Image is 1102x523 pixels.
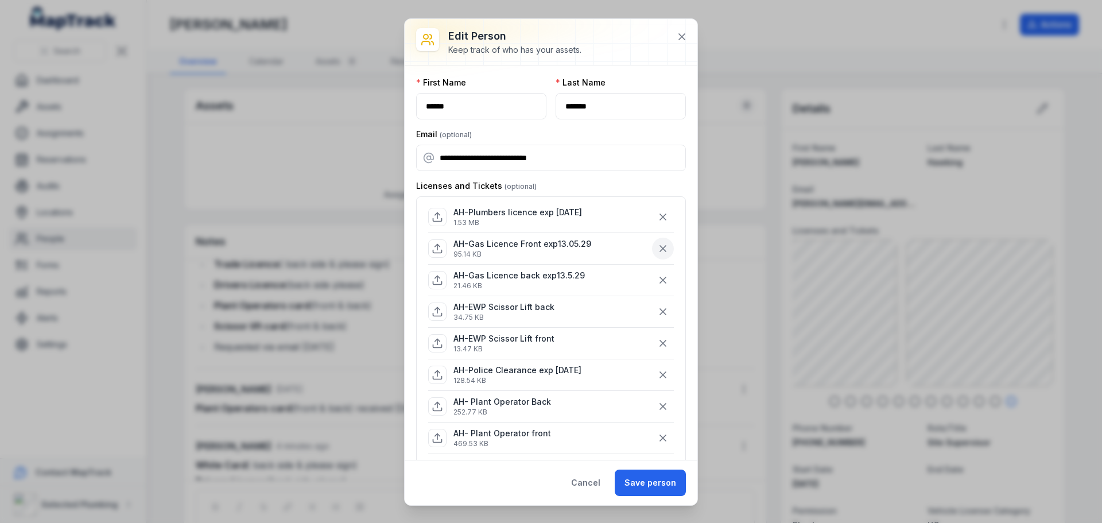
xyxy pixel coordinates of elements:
[453,459,551,471] p: AH- Plant Operator front
[453,301,554,313] p: AH-EWP Scissor Lift back
[453,218,582,227] p: 1.53 MB
[453,376,581,385] p: 128.54 KB
[453,270,585,281] p: AH-Gas Licence back exp13.5.29
[416,180,537,192] label: Licenses and Tickets
[448,44,581,56] div: Keep track of who has your assets.
[416,77,466,88] label: First Name
[453,408,551,417] p: 252.77 KB
[453,313,554,322] p: 34.75 KB
[556,77,606,88] label: Last Name
[453,428,551,439] p: AH- Plant Operator front
[453,344,554,354] p: 13.47 KB
[448,28,581,44] h3: Edit person
[453,281,585,290] p: 21.46 KB
[453,207,582,218] p: AH-Plumbers licence exp [DATE]
[561,470,610,496] button: Cancel
[453,333,554,344] p: AH-EWP Scissor Lift front
[615,470,686,496] button: Save person
[453,250,591,259] p: 95.14 KB
[416,129,472,140] label: Email
[453,365,581,376] p: AH-Police Clearance exp [DATE]
[453,238,591,250] p: AH-Gas Licence Front exp13.05.29
[453,396,551,408] p: AH- Plant Operator Back
[453,439,551,448] p: 469.53 KB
